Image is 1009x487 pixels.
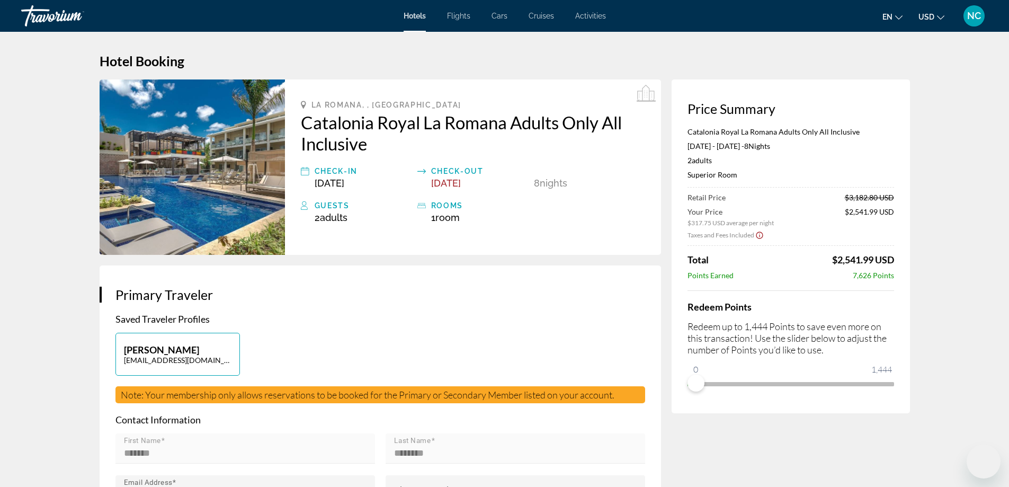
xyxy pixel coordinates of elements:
span: NC [967,11,981,21]
p: Redeem up to 1,444 Points to save even more on this transaction! Use the slider below to adjust t... [687,321,894,356]
span: 2 [687,156,712,165]
span: 0 [692,363,700,376]
span: Retail Price [687,193,726,202]
span: en [882,13,892,21]
span: 8 [744,141,748,150]
p: Contact Information [115,414,645,426]
button: Show Taxes and Fees disclaimer [755,230,764,240]
span: Nights [540,178,567,189]
a: Catalonia Royal La Romana Adults Only All Inclusive [301,112,645,154]
p: Catalonia Royal La Romana Adults Only All Inclusive [687,127,894,136]
span: Total [687,254,709,265]
span: $3,182.80 USD [845,193,894,202]
span: Your Price [687,207,774,216]
button: Show Taxes and Fees breakdown [687,229,764,240]
a: Cruises [529,12,554,20]
h4: Redeem Points [687,301,894,313]
span: 8 [534,178,540,189]
a: Activities [575,12,606,20]
span: [DATE] [315,178,344,189]
button: Change currency [918,9,944,24]
p: [DATE] - [DATE] - [687,141,894,150]
mat-label: First Name [124,437,161,445]
h3: Primary Traveler [115,287,645,303]
span: $2,541.99 USD [845,207,894,227]
span: La Romana, , [GEOGRAPHIC_DATA] [311,101,461,109]
span: $317.75 USD average per night [687,219,774,227]
div: Guests [315,199,412,212]
span: Adults [692,156,712,165]
span: Room [435,212,460,223]
span: Note: Your membership only allows reservations to be booked for the Primary or Secondary Member l... [121,389,614,401]
span: ngx-slider [687,375,704,392]
a: Flights [447,12,470,20]
h1: Hotel Booking [100,53,910,69]
iframe: Button to launch messaging window [967,445,1001,479]
mat-label: Last Name [394,437,431,445]
span: Points Earned [687,271,734,280]
p: Superior Room [687,170,894,179]
mat-label: Email Address [124,479,172,487]
p: Saved Traveler Profiles [115,313,645,325]
div: Check-in [315,165,412,178]
span: 2 [315,212,347,223]
span: USD [918,13,934,21]
button: User Menu [960,5,988,27]
p: [EMAIL_ADDRESS][DOMAIN_NAME] [124,356,231,365]
button: [PERSON_NAME][EMAIL_ADDRESS][DOMAIN_NAME] [115,333,240,376]
span: Adults [320,212,347,223]
span: Taxes and Fees Included [687,231,754,239]
div: rooms [431,199,529,212]
div: Check-out [431,165,529,178]
span: 1 [431,212,460,223]
span: [DATE] [431,178,461,189]
span: Nights [748,141,770,150]
span: 7,626 Points [853,271,894,280]
ngx-slider: ngx-slider [687,382,894,384]
a: Cars [492,12,507,20]
span: $2,541.99 USD [832,254,894,265]
h3: Price Summary [687,101,894,117]
button: Change language [882,9,903,24]
a: Hotels [404,12,426,20]
a: Travorium [21,2,127,30]
span: 1,444 [870,363,894,376]
p: [PERSON_NAME] [124,344,231,356]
